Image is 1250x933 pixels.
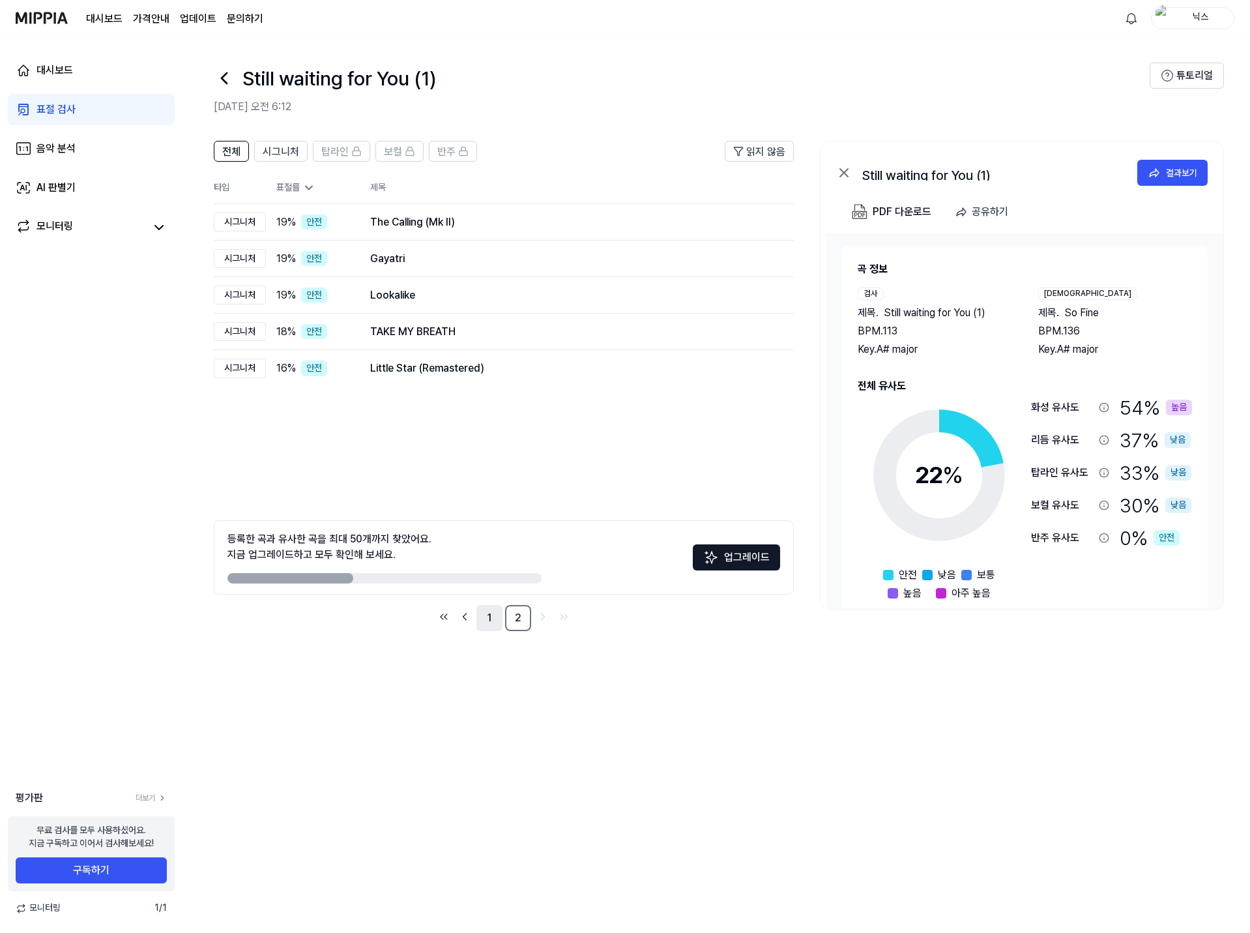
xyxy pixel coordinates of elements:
span: 아주 높음 [952,585,991,601]
span: 시그니처 [263,144,299,160]
span: Still waiting for You (1) [884,305,985,321]
a: 더보기 [136,793,167,804]
button: 전체 [214,141,249,162]
div: 0 % [1120,524,1180,552]
span: 19 % [276,288,296,303]
div: Key. A# major [858,342,1012,357]
div: 시그니처 [214,359,266,378]
div: 탑라인 유사도 [1031,465,1094,481]
span: 19 % [276,251,296,267]
button: 보컬 [375,141,424,162]
a: 1 [476,605,502,631]
div: 30 % [1120,492,1191,519]
div: 높음 [1166,400,1192,415]
span: % [942,461,963,489]
div: 안전 [301,361,327,376]
div: 낮음 [1165,432,1191,448]
div: 안전 [301,251,327,267]
span: 안전 [899,567,917,583]
span: 1 / 1 [154,902,167,915]
span: 보통 [977,567,995,583]
div: TAKE MY BREATH [370,324,773,340]
button: 구독하기 [16,857,167,883]
span: 19 % [276,215,296,230]
span: 모니터링 [16,902,61,915]
button: 탑라인 [313,141,370,162]
button: 공유하기 [950,199,1019,225]
div: 54 % [1120,394,1192,421]
span: 평가판 [16,790,43,806]
div: 반주 유사도 [1031,530,1094,546]
div: BPM. 136 [1038,323,1193,339]
span: 제목 . [1038,305,1059,321]
div: [DEMOGRAPHIC_DATA] [1038,288,1137,300]
div: 안전 [1154,530,1180,546]
h2: 전체 유사도 [858,378,1192,394]
div: 모니터링 [36,218,73,237]
a: 가격안내 [133,11,169,27]
div: 무료 검사를 모두 사용하셨어요. 지금 구독하고 이어서 검사해보세요! [29,824,154,850]
div: 등록한 곡과 유사한 곡을 최대 50개까지 찾았어요. 지금 업그레이드하고 모두 확인해 보세요. [227,531,431,563]
div: PDF 다운로드 [873,203,931,220]
div: 낮음 [1165,465,1191,481]
span: 18 % [276,324,296,340]
a: Go to last page [555,608,573,626]
span: 읽지 않음 [746,144,785,160]
div: 시그니처 [214,286,266,305]
button: 결과보기 [1137,160,1208,186]
span: 보컬 [384,144,402,160]
div: 검사 [858,288,884,300]
a: 모니터링 [16,218,146,237]
a: 문의하기 [227,11,263,27]
a: Go to next page [534,608,552,626]
a: 곡 정보검사제목.Still waiting for You (1)BPM.113Key.A# major[DEMOGRAPHIC_DATA]제목.So FineBPM.136Key.A# ma... [826,233,1223,608]
span: 높음 [903,585,922,601]
div: 22 [915,458,963,493]
span: So Fine [1064,305,1099,321]
span: 탑라인 [321,144,349,160]
a: Sparkles업그레이드 [693,555,780,568]
div: Key. A# major [1038,342,1193,357]
a: 대시보드 [86,11,123,27]
div: Lookalike [370,288,773,303]
button: 업그레이드 [693,544,780,570]
div: 안전 [301,324,327,340]
a: 표절 검사 [8,94,175,125]
div: 33 % [1120,459,1191,486]
div: 낮음 [1165,497,1191,513]
div: 리듬 유사도 [1031,432,1094,448]
button: profile닉스 [1151,7,1234,29]
button: 튜토리얼 [1150,63,1224,89]
div: BPM. 113 [858,323,1012,339]
a: Go to previous page [456,608,474,626]
a: Go to first page [435,608,453,626]
a: 대시보드 [8,55,175,86]
img: 알림 [1124,10,1139,26]
div: Gayatri [370,251,773,267]
div: 표절 검사 [36,102,76,117]
div: Still waiting for You (1) [862,165,1123,181]
h2: 곡 정보 [858,261,1192,277]
button: 시그니처 [254,141,308,162]
th: 제목 [370,172,794,203]
button: PDF 다운로드 [849,199,934,225]
div: 표절률 [276,181,349,194]
h1: Still waiting for You (1) [242,65,436,92]
div: 닉스 [1175,10,1226,25]
div: 화성 유사도 [1031,400,1094,415]
nav: pagination [214,605,794,631]
div: 음악 분석 [36,141,76,156]
img: Sparkles [703,550,719,565]
a: 업데이트 [180,11,216,27]
div: 안전 [301,215,327,230]
div: The Calling (Mk II) [370,215,773,230]
span: 16 % [276,361,296,376]
h2: [DATE] 오전 6:12 [214,99,1150,115]
div: Little Star (Remastered) [370,361,773,376]
div: AI 판별기 [36,180,76,196]
div: 공유하기 [972,203,1008,220]
span: 낮음 [938,567,956,583]
div: 보컬 유사도 [1031,497,1094,513]
div: 안전 [301,288,327,303]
